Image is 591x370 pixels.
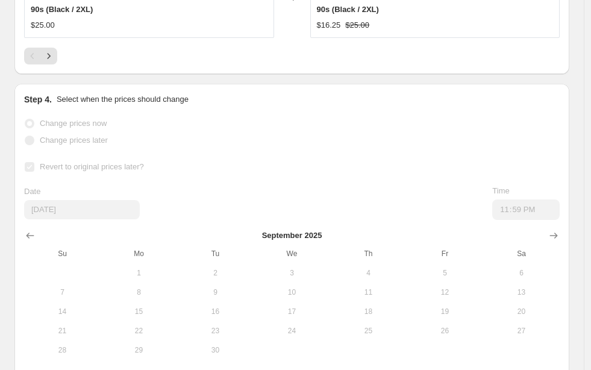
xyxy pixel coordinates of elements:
[40,136,108,145] span: Change prices later
[411,307,478,316] span: 19
[330,244,407,263] th: Thursday
[254,244,330,263] th: Wednesday
[492,199,560,220] input: 12:00
[330,263,407,283] button: Thursday September 4 2025
[105,268,172,278] span: 1
[335,326,402,336] span: 25
[335,307,402,316] span: 18
[101,283,177,302] button: Monday September 8 2025
[335,249,402,259] span: Th
[24,321,101,340] button: Sunday September 21 2025
[182,307,249,316] span: 16
[317,5,379,14] span: 90s (Black / 2XL)
[101,340,177,360] button: Monday September 29 2025
[488,268,555,278] span: 6
[407,283,483,302] button: Friday September 12 2025
[182,345,249,355] span: 30
[488,249,555,259] span: Sa
[258,287,325,297] span: 10
[29,249,96,259] span: Su
[411,326,478,336] span: 26
[317,19,341,31] div: $16.25
[29,326,96,336] span: 21
[24,187,40,196] span: Date
[177,340,254,360] button: Tuesday September 30 2025
[254,283,330,302] button: Wednesday September 10 2025
[182,249,249,259] span: Tu
[101,263,177,283] button: Monday September 1 2025
[24,340,101,360] button: Sunday September 28 2025
[254,263,330,283] button: Wednesday September 3 2025
[488,307,555,316] span: 20
[335,268,402,278] span: 4
[407,302,483,321] button: Friday September 19 2025
[40,162,144,171] span: Revert to original prices later?
[254,321,330,340] button: Wednesday September 24 2025
[101,244,177,263] th: Monday
[258,249,325,259] span: We
[483,302,560,321] button: Saturday September 20 2025
[24,200,140,219] input: 8/31/2025
[258,268,325,278] span: 3
[24,48,57,64] nav: Pagination
[101,321,177,340] button: Monday September 22 2025
[254,302,330,321] button: Wednesday September 17 2025
[407,244,483,263] th: Friday
[105,287,172,297] span: 8
[177,263,254,283] button: Tuesday September 2 2025
[101,302,177,321] button: Monday September 15 2025
[335,287,402,297] span: 11
[488,287,555,297] span: 13
[492,186,509,195] span: Time
[57,93,189,105] p: Select when the prices should change
[31,5,93,14] span: 90s (Black / 2XL)
[182,268,249,278] span: 2
[40,119,107,128] span: Change prices now
[24,244,101,263] th: Sunday
[345,19,369,31] strike: $25.00
[177,244,254,263] th: Tuesday
[483,321,560,340] button: Saturday September 27 2025
[258,307,325,316] span: 17
[488,326,555,336] span: 27
[483,244,560,263] th: Saturday
[407,321,483,340] button: Friday September 26 2025
[330,321,407,340] button: Thursday September 25 2025
[330,283,407,302] button: Thursday September 11 2025
[483,283,560,302] button: Saturday September 13 2025
[177,283,254,302] button: Tuesday September 9 2025
[31,19,55,31] div: $25.00
[105,307,172,316] span: 15
[182,326,249,336] span: 23
[29,287,96,297] span: 7
[105,249,172,259] span: Mo
[177,321,254,340] button: Tuesday September 23 2025
[29,345,96,355] span: 28
[411,287,478,297] span: 12
[411,268,478,278] span: 5
[182,287,249,297] span: 9
[24,302,101,321] button: Sunday September 14 2025
[483,263,560,283] button: Saturday September 6 2025
[407,263,483,283] button: Friday September 5 2025
[105,345,172,355] span: 29
[24,93,52,105] h2: Step 4.
[24,283,101,302] button: Sunday September 7 2025
[330,302,407,321] button: Thursday September 18 2025
[545,227,562,244] button: Show next month, October 2025
[411,249,478,259] span: Fr
[177,302,254,321] button: Tuesday September 16 2025
[105,326,172,336] span: 22
[258,326,325,336] span: 24
[40,48,57,64] button: Next
[22,227,39,244] button: Show previous month, August 2025
[29,307,96,316] span: 14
